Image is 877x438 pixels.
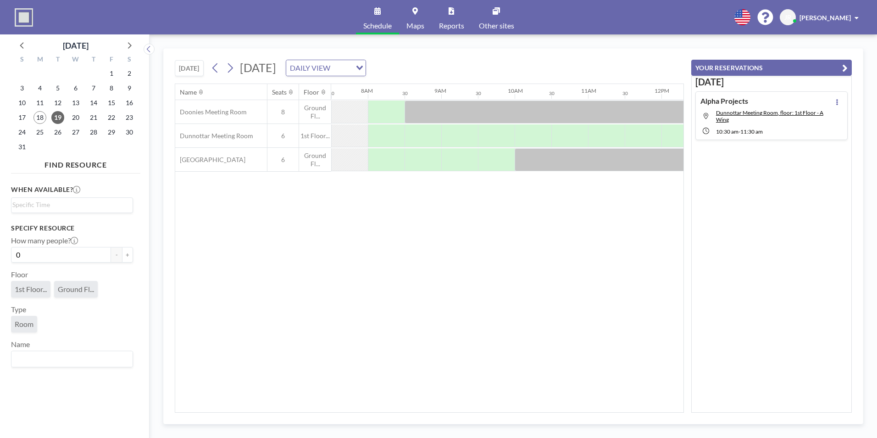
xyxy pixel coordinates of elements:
div: 10AM [508,87,523,94]
button: [DATE] [175,60,204,76]
div: Seats [272,88,287,96]
label: How many people? [11,236,78,245]
span: 6 [267,132,299,140]
div: Search for option [11,198,133,212]
span: [PERSON_NAME] [799,14,851,22]
span: Sunday, August 31, 2025 [16,140,28,153]
div: 12PM [655,87,669,94]
span: Doonies Meeting Room [175,108,247,116]
span: Ground Fl... [299,104,331,120]
span: Room [15,320,33,329]
span: 10:30 AM [716,128,738,135]
div: Floor [304,88,319,96]
span: Sunday, August 24, 2025 [16,126,28,139]
button: - [111,247,122,263]
span: Monday, August 11, 2025 [33,96,46,109]
div: 9AM [434,87,446,94]
span: Monday, August 25, 2025 [33,126,46,139]
label: Floor [11,270,28,279]
span: Tuesday, August 19, 2025 [51,111,64,124]
input: Search for option [12,353,128,365]
div: T [84,54,102,66]
span: 11:30 AM [740,128,763,135]
div: [DATE] [63,39,89,52]
div: W [67,54,85,66]
img: organization-logo [15,8,33,27]
span: 1st Floor... [299,132,331,140]
label: Name [11,340,30,349]
h4: FIND RESOURCE [11,157,140,169]
h3: Specify resource [11,224,133,232]
h4: Alpha Projects [700,96,748,106]
span: Schedule [363,22,392,29]
span: - [738,128,740,135]
span: Maps [406,22,424,29]
span: Wednesday, August 13, 2025 [69,96,82,109]
span: Saturday, August 16, 2025 [123,96,136,109]
span: [DATE] [240,61,276,74]
span: 6 [267,156,299,164]
span: Friday, August 22, 2025 [105,111,118,124]
span: Friday, August 15, 2025 [105,96,118,109]
span: Tuesday, August 26, 2025 [51,126,64,139]
button: + [122,247,133,263]
label: Type [11,305,26,314]
span: Monday, August 18, 2025 [33,111,46,124]
span: Saturday, August 9, 2025 [123,82,136,95]
div: M [31,54,49,66]
button: YOUR RESERVATIONS [691,60,852,76]
span: Ground Fl... [58,285,94,294]
span: Friday, August 8, 2025 [105,82,118,95]
span: Saturday, August 30, 2025 [123,126,136,139]
span: Dunnottar Meeting Room [175,132,253,140]
div: Name [180,88,197,96]
span: JR [784,13,791,22]
span: Thursday, August 14, 2025 [87,96,100,109]
div: 30 [329,90,334,96]
div: Search for option [286,60,366,76]
span: Monday, August 4, 2025 [33,82,46,95]
span: Saturday, August 23, 2025 [123,111,136,124]
span: Reports [439,22,464,29]
div: 8AM [361,87,373,94]
span: Wednesday, August 6, 2025 [69,82,82,95]
div: Search for option [11,351,133,367]
span: Friday, August 1, 2025 [105,67,118,80]
span: Ground Fl... [299,152,331,168]
div: T [49,54,67,66]
span: Wednesday, August 20, 2025 [69,111,82,124]
input: Search for option [333,62,350,74]
span: Other sites [479,22,514,29]
div: 11AM [581,87,596,94]
div: 30 [622,90,628,96]
span: Sunday, August 10, 2025 [16,96,28,109]
span: Tuesday, August 12, 2025 [51,96,64,109]
input: Search for option [12,200,128,210]
div: 30 [402,90,408,96]
span: [GEOGRAPHIC_DATA] [175,156,245,164]
h3: [DATE] [695,76,848,88]
div: 30 [476,90,481,96]
span: 1st Floor... [15,285,47,294]
span: DAILY VIEW [288,62,332,74]
span: Dunnottar Meeting Room, floor: 1st Floor - A Wing [716,109,823,123]
span: Sunday, August 3, 2025 [16,82,28,95]
div: 30 [549,90,555,96]
span: 8 [267,108,299,116]
div: S [13,54,31,66]
div: F [102,54,120,66]
span: Friday, August 29, 2025 [105,126,118,139]
span: Thursday, August 28, 2025 [87,126,100,139]
span: Saturday, August 2, 2025 [123,67,136,80]
span: Thursday, August 21, 2025 [87,111,100,124]
span: Thursday, August 7, 2025 [87,82,100,95]
span: Wednesday, August 27, 2025 [69,126,82,139]
span: Tuesday, August 5, 2025 [51,82,64,95]
div: S [120,54,138,66]
span: Sunday, August 17, 2025 [16,111,28,124]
